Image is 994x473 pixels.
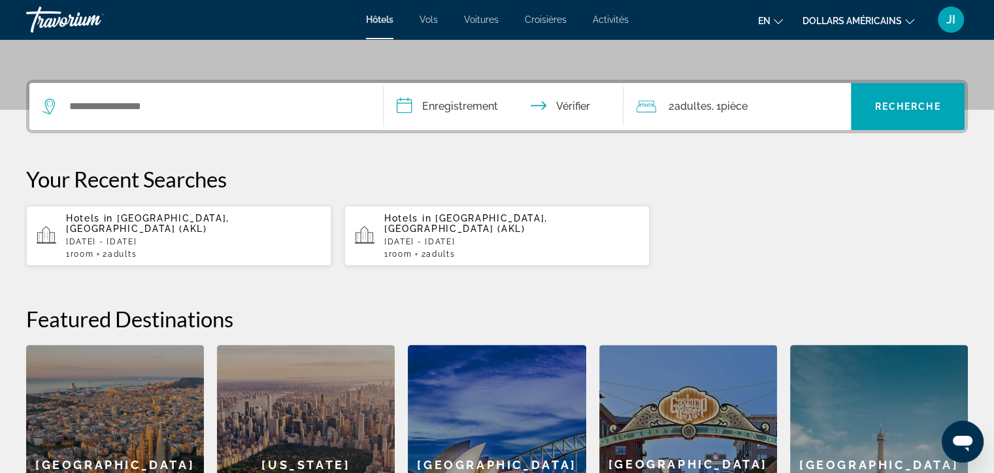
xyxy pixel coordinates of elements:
font: en [758,16,770,26]
a: Vols [420,14,438,25]
span: Room [71,250,94,259]
span: Hotels in [66,213,113,223]
font: pièce [720,100,747,112]
a: Voitures [464,14,499,25]
span: 1 [66,250,93,259]
p: [DATE] - [DATE] [384,237,639,246]
font: , 1 [711,100,720,112]
button: Hotels in [GEOGRAPHIC_DATA], [GEOGRAPHIC_DATA] (AKL)[DATE] - [DATE]1Room2Adults [344,205,650,267]
button: Voyageurs : 2 adultes, 0 enfants [623,83,851,130]
span: Adults [426,250,455,259]
button: Changer de devise [803,11,914,30]
font: JI [946,12,955,26]
span: [GEOGRAPHIC_DATA], [GEOGRAPHIC_DATA] (AKL) [384,213,548,234]
a: Activités [593,14,629,25]
span: 1 [384,250,412,259]
a: Hôtels [366,14,393,25]
span: Adults [108,250,137,259]
p: Your Recent Searches [26,166,968,192]
p: [DATE] - [DATE] [66,237,321,246]
font: adultes [674,100,711,112]
button: Changer de langue [758,11,783,30]
button: Dates d'arrivée et de départ [384,83,624,130]
iframe: Bouton de lancement de la fenêtre de messagerie [942,421,984,463]
a: Travorium [26,3,157,37]
font: Recherche [875,101,941,112]
button: Menu utilisateur [934,6,968,33]
h2: Featured Destinations [26,306,968,332]
button: Hotels in [GEOGRAPHIC_DATA], [GEOGRAPHIC_DATA] (AKL)[DATE] - [DATE]1Room2Adults [26,205,331,267]
span: 2 [421,250,455,259]
button: Recherche [851,83,965,130]
div: Widget de recherche [29,83,965,130]
font: 2 [668,100,674,112]
span: [GEOGRAPHIC_DATA], [GEOGRAPHIC_DATA] (AKL) [66,213,229,234]
font: dollars américains [803,16,902,26]
span: 2 [103,250,137,259]
span: Hotels in [384,213,431,223]
span: Room [389,250,412,259]
a: Croisières [525,14,567,25]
